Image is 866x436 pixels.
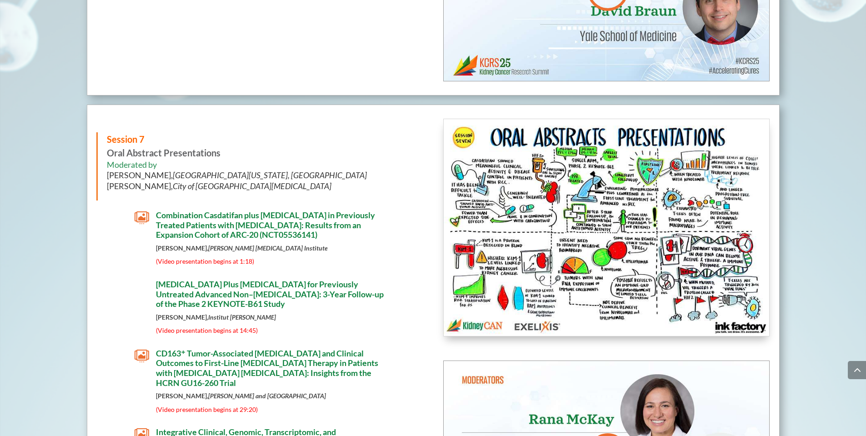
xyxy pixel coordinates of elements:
[156,348,378,388] span: CD163⁺ Tumor-Associated [MEDICAL_DATA] and Clinical Outcomes to First-Line [MEDICAL_DATA] Therapy...
[156,244,328,252] strong: [PERSON_NAME],
[208,313,229,321] em: Institut
[107,134,220,158] strong: Oral Abstract Presentations
[107,181,331,191] span: [PERSON_NAME],
[135,349,149,363] span: 
[107,134,145,145] span: Session 7
[230,313,276,321] em: [PERSON_NAME]
[107,160,414,196] h6: Moderated by
[135,280,149,294] span: 
[444,119,770,336] img: KidneyCAN_Ink Factory_Board Session 7
[208,392,326,400] em: [PERSON_NAME] and [GEOGRAPHIC_DATA]
[208,244,328,252] em: [PERSON_NAME] [MEDICAL_DATA] Institute
[107,170,367,180] span: [PERSON_NAME],
[156,257,254,265] span: (Video presentation begins at 1:18)
[156,279,384,309] span: [MEDICAL_DATA] Plus [MEDICAL_DATA] for Previously Untreated Advanced Non–[MEDICAL_DATA]: 3-Year F...
[156,313,276,321] strong: [PERSON_NAME],
[156,326,258,334] span: (Video presentation begins at 14:45)
[156,406,258,413] span: (Video presentation begins at 29:20)
[156,392,326,400] strong: [PERSON_NAME],
[156,210,375,240] span: Combination Casdatifan plus [MEDICAL_DATA] in Previously Treated Patients with [MEDICAL_DATA]: Re...
[173,170,367,180] em: [GEOGRAPHIC_DATA][US_STATE], [GEOGRAPHIC_DATA]
[173,181,331,191] em: City of [GEOGRAPHIC_DATA][MEDICAL_DATA]
[135,210,149,225] span: 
